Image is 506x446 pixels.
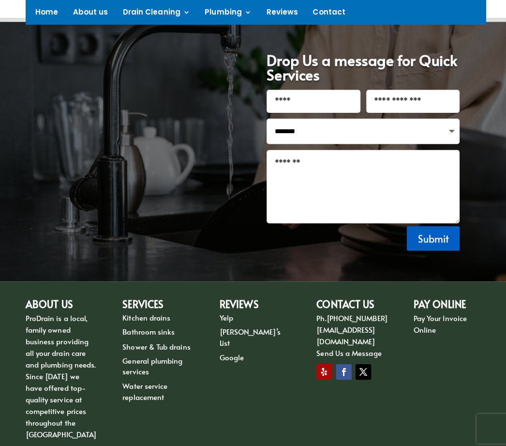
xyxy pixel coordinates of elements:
[403,224,455,248] button: Submit
[264,9,295,19] a: Reviews
[313,344,378,354] a: Send Us a Message
[121,377,166,398] a: Water service replacement
[218,296,289,311] h2: Reviews
[352,361,368,376] a: Follow on X
[264,52,455,89] h1: Drop Us a message for Quick Services
[218,309,231,320] a: Yelp
[121,9,188,19] a: Drain Cleaning
[410,310,462,332] a: Pay Your Invoice Online
[121,309,169,320] a: Kitchen drains
[410,296,481,311] h2: PAY ONLINE
[333,361,348,376] a: Follow on Facebook
[72,9,107,19] a: About us
[313,361,329,376] a: Follow on Yelp
[203,9,249,19] a: Plumbing
[310,9,342,19] a: Contact
[121,296,193,311] h2: Services
[313,296,385,311] h2: CONTACT US
[121,323,173,334] a: Bathroom sinks
[121,352,181,373] a: General plumbing services
[313,310,323,320] span: Ph.
[313,322,372,343] a: [EMAIL_ADDRESS][DOMAIN_NAME]
[218,323,278,344] a: [PERSON_NAME]’s List
[323,310,384,320] a: [PHONE_NUMBER]
[25,296,96,311] h2: ABOUT US
[218,349,242,359] a: Google
[121,338,189,348] a: Shower & Tub drains
[35,9,58,19] a: Home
